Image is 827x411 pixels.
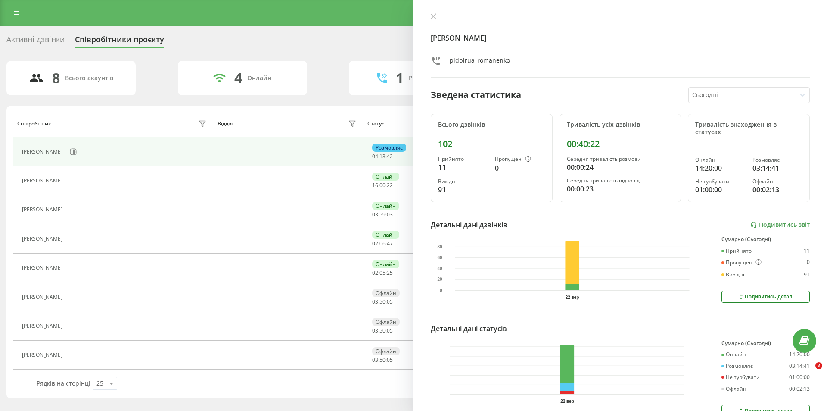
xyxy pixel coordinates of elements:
div: 8 [52,70,60,86]
text: 0 [440,288,442,293]
div: 11 [438,162,488,173]
div: Не турбувати [695,179,745,185]
div: 25 [96,379,103,388]
div: Тривалість усіх дзвінків [567,121,674,129]
span: 05 [379,269,386,276]
div: [PERSON_NAME] [22,294,65,300]
div: : : [372,212,393,218]
span: 25 [387,269,393,276]
div: : : [372,299,393,305]
div: 01:00:00 [789,374,810,380]
div: Онлайн [372,260,399,268]
div: Розмовляють [409,75,451,82]
div: : : [372,182,393,188]
span: 50 [379,356,386,364]
div: 01:00:00 [695,185,745,195]
div: Всього дзвінків [438,121,545,129]
div: Офлайн [721,386,746,392]
div: 00:02:13 [789,386,810,392]
div: Середня тривалість відповіді [567,178,674,184]
div: Онлайн [721,351,746,358]
div: : : [372,154,393,160]
div: [PERSON_NAME] [22,265,65,271]
div: 00:02:13 [752,185,802,195]
div: Відділ [218,121,233,127]
div: Розмовляє [752,157,802,163]
div: : : [372,328,393,334]
text: 20 [437,277,442,282]
div: [PERSON_NAME] [22,207,65,213]
div: Офлайн [372,318,400,326]
div: Вихідні [438,179,488,185]
div: Офлайн [372,289,400,297]
div: Онлайн [372,202,399,210]
div: [PERSON_NAME] [22,149,65,155]
h4: [PERSON_NAME] [431,33,810,43]
div: Вихідні [721,272,744,278]
div: Прийнято [438,156,488,162]
div: 03:14:41 [789,363,810,369]
div: [PERSON_NAME] [22,236,65,242]
div: Тривалість знаходження в статусах [695,121,802,136]
text: 60 [437,255,442,260]
div: 00:00:24 [567,162,674,173]
span: 13 [379,153,386,160]
div: 03:14:41 [752,163,802,173]
span: 50 [379,327,386,334]
div: Пропущені [721,259,762,266]
span: 16 [372,182,378,189]
div: Онлайн [372,173,399,181]
text: 22 вер [560,399,574,404]
text: 40 [437,266,442,271]
div: Всього акаунтів [65,75,113,82]
a: Подивитись звіт [750,221,810,229]
div: pidbirua_romanenko [450,56,510,69]
span: 50 [379,298,386,305]
span: 02 [372,269,378,276]
div: : : [372,241,393,247]
div: Детальні дані дзвінків [431,220,507,230]
div: 14:20:00 [695,163,745,173]
text: 22 вер [566,295,579,300]
div: 0 [495,163,545,173]
span: 06 [379,240,386,247]
span: 03 [372,356,378,364]
span: 47 [387,240,393,247]
span: 02 [372,240,378,247]
div: 91 [804,272,810,278]
div: 11 [804,248,810,254]
span: 22 [387,182,393,189]
span: 2 [815,362,822,369]
div: Співробітники проєкту [75,35,164,48]
div: 0 [807,259,810,266]
div: 4 [234,70,242,86]
span: 05 [387,298,393,305]
div: 00:00:23 [567,184,674,194]
text: 80 [437,245,442,249]
div: 1 [396,70,404,86]
div: : : [372,270,393,276]
div: Не турбувати [721,374,760,380]
span: 05 [387,327,393,334]
span: 00 [379,182,386,189]
div: 102 [438,139,545,149]
iframe: Intercom live chat [798,362,818,383]
div: 00:40:22 [567,139,674,149]
div: Офлайн [372,347,400,355]
span: 03 [372,327,378,334]
div: Онлайн [247,75,271,82]
div: Середня тривалість розмови [567,156,674,162]
div: Подивитись деталі [737,293,794,300]
div: Сумарно (Сьогодні) [721,236,810,242]
span: 03 [372,211,378,218]
div: Сумарно (Сьогодні) [721,340,810,346]
div: Пропущені [495,156,545,163]
span: 42 [387,153,393,160]
span: 59 [379,211,386,218]
div: 91 [438,185,488,195]
div: Активні дзвінки [6,35,65,48]
div: Офлайн [752,179,802,185]
div: Співробітник [17,121,51,127]
span: 05 [387,356,393,364]
div: Статус [367,121,384,127]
